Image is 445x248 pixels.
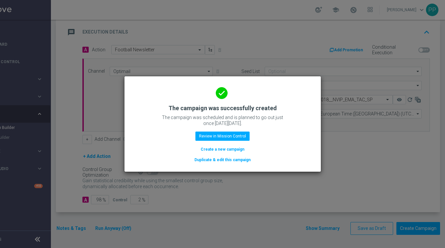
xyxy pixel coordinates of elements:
button: Create a new campaign [200,146,245,153]
button: Review in Mission Control [195,132,250,141]
i: done [216,87,228,99]
button: Duplicate & edit this campaign [194,156,251,163]
h2: The campaign was successfully created [168,104,277,112]
p: The campaign was scheduled and is planned to go out just once [DATE][DATE]. [157,114,288,126]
